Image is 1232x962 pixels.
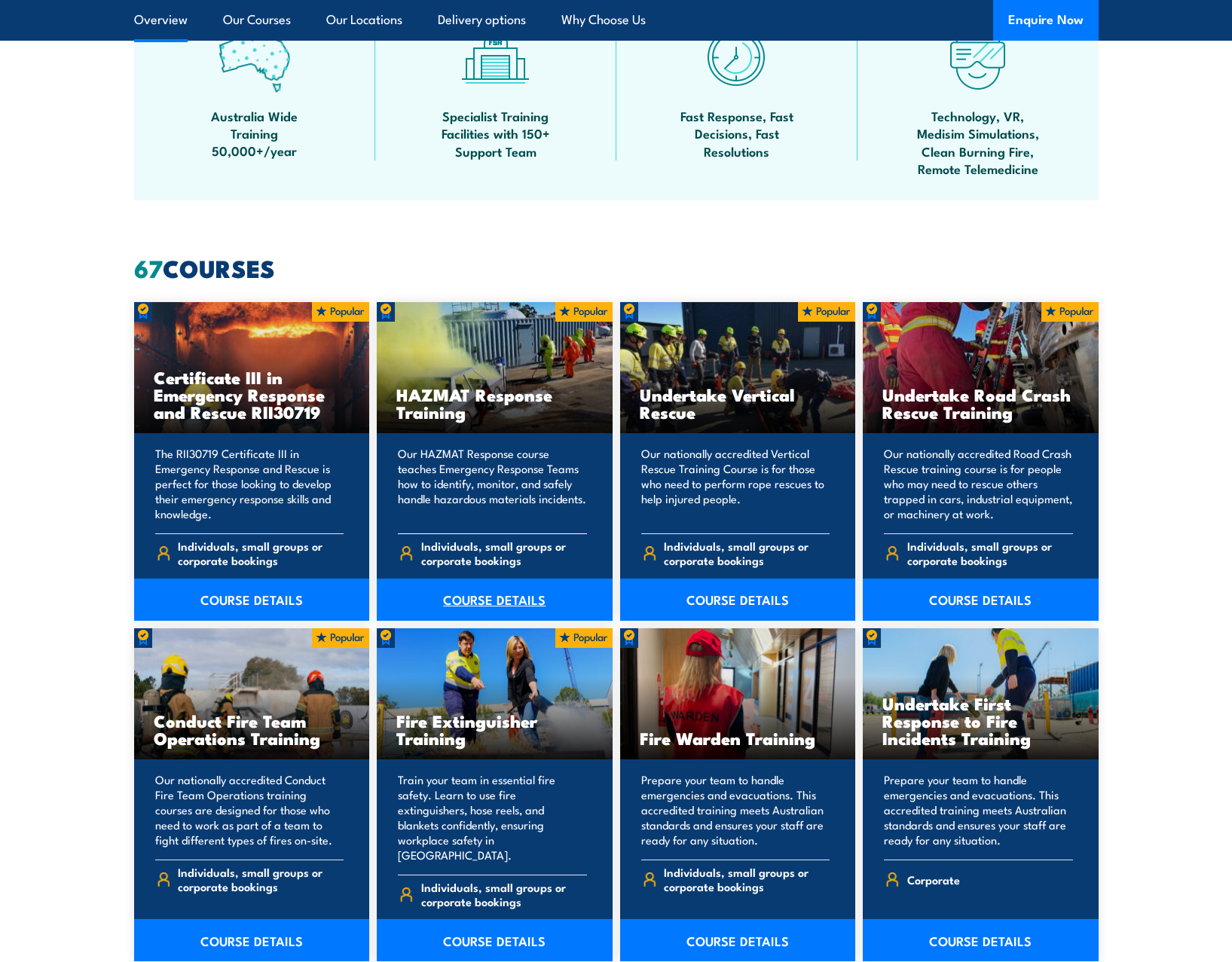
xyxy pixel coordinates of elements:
a: COURSE DETAILS [863,919,1099,961]
a: COURSE DETAILS [377,919,613,961]
span: Individuals, small groups or corporate bookings [421,539,587,567]
p: Our nationally accredited Road Crash Rescue training course is for people who may need to rescue ... [884,446,1073,521]
span: Corporate [907,868,960,891]
img: fast-icon [701,21,772,93]
h3: Certificate III in Emergency Response and Rescue RII30719 [154,368,350,420]
span: Fast Response, Fast Decisions, Fast Resolutions [669,107,805,160]
h3: HAZMAT Response Training [396,386,593,420]
p: Our nationally accredited Conduct Fire Team Operations training courses are designed for those wh... [155,772,344,847]
p: Train your team in essential fire safety. Learn to use fire extinguishers, hose reels, and blanke... [398,772,587,863]
h3: Fire Extinguisher Training [396,712,593,747]
img: facilities-icon [460,21,531,93]
span: Individuals, small groups or corporate bookings [907,539,1073,567]
p: Our nationally accredited Vertical Rescue Training Course is for those who need to perform rope r... [641,446,830,521]
p: Our HAZMAT Response course teaches Emergency Response Teams how to identify, monitor, and safely ... [398,446,587,521]
img: auswide-icon [219,21,290,93]
span: Individuals, small groups or corporate bookings [664,865,830,893]
a: COURSE DETAILS [134,579,370,621]
span: Individuals, small groups or corporate bookings [421,880,587,909]
a: COURSE DETAILS [134,919,370,961]
h2: COURSES [134,257,1099,278]
span: Individuals, small groups or corporate bookings [178,539,344,567]
h3: Fire Warden Training [640,729,836,747]
h3: Undertake Vertical Rescue [640,386,836,420]
span: Individuals, small groups or corporate bookings [664,539,830,567]
span: Technology, VR, Medisim Simulations, Clean Burning Fire, Remote Telemedicine [910,107,1046,178]
a: COURSE DETAILS [620,579,856,621]
span: Individuals, small groups or corporate bookings [178,865,344,893]
p: Prepare your team to handle emergencies and evacuations. This accredited training meets Australia... [641,772,830,847]
img: tech-icon [942,21,1013,93]
p: The RII30719 Certificate III in Emergency Response and Rescue is perfect for those looking to dev... [155,446,344,521]
strong: 67 [134,249,163,286]
a: COURSE DETAILS [863,579,1099,621]
h3: Undertake Road Crash Rescue Training [882,386,1079,420]
h3: Undertake First Response to Fire Incidents Training [882,695,1079,747]
a: COURSE DETAILS [377,579,613,621]
h3: Conduct Fire Team Operations Training [154,712,350,747]
p: Prepare your team to handle emergencies and evacuations. This accredited training meets Australia... [884,772,1073,847]
span: Specialist Training Facilities with 150+ Support Team [428,107,564,160]
span: Australia Wide Training 50,000+/year [187,107,323,160]
a: COURSE DETAILS [620,919,856,961]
